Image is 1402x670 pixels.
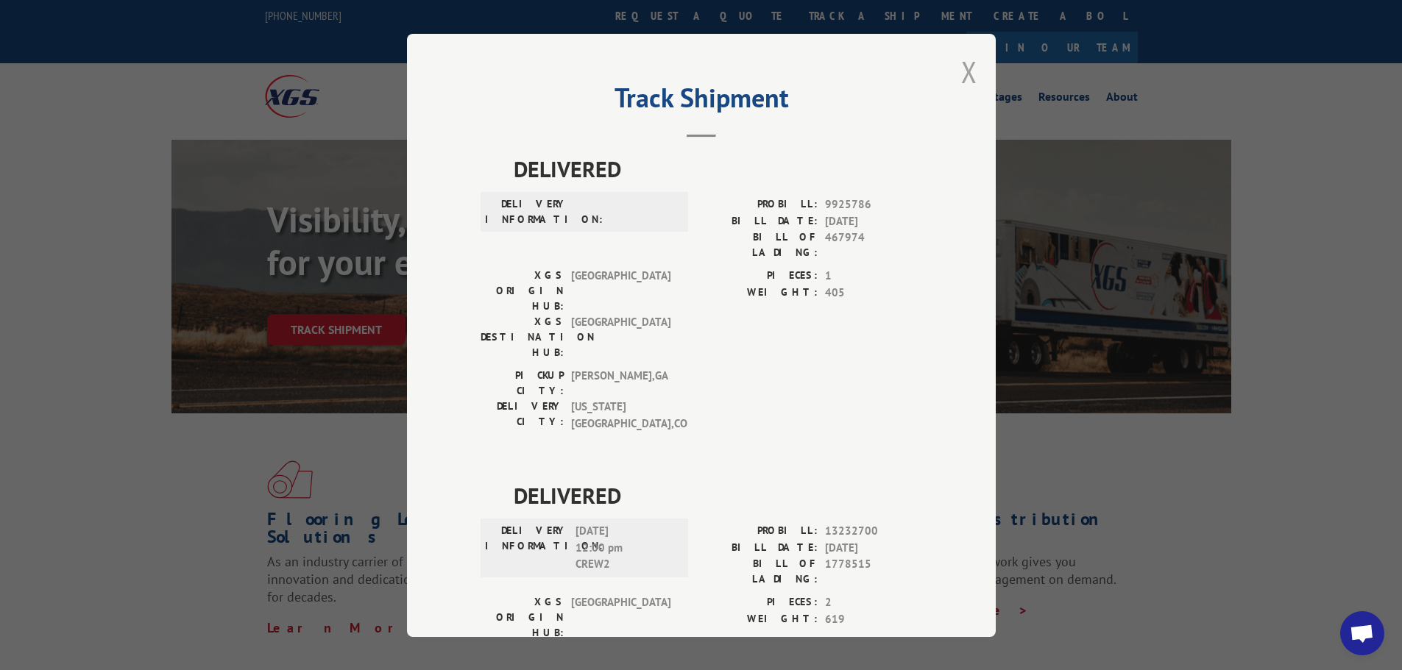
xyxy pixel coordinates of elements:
[701,213,818,229] label: BILL DATE:
[481,88,922,115] h2: Track Shipment
[481,268,564,314] label: XGS ORIGIN HUB:
[481,368,564,399] label: PICKUP CITY:
[571,368,670,399] span: [PERSON_NAME] , GA
[571,268,670,314] span: [GEOGRAPHIC_DATA]
[701,539,818,556] label: BILL DATE:
[701,556,818,587] label: BILL OF LADING:
[485,196,568,227] label: DELIVERY INFORMATION:
[576,523,675,573] span: [DATE] 12:00 pm CREW2
[825,229,922,260] span: 467974
[701,594,818,611] label: PIECES:
[701,284,818,301] label: WEIGHT:
[514,479,922,512] span: DELIVERED
[514,152,922,185] span: DELIVERED
[825,284,922,301] span: 405
[481,314,564,360] label: XGS DESTINATION HUB:
[485,523,568,573] label: DELIVERY INFORMATION:
[825,213,922,229] span: [DATE]
[825,556,922,587] span: 1778515
[701,523,818,540] label: PROBILL:
[825,523,922,540] span: 13232700
[1340,611,1384,655] div: Open chat
[701,610,818,627] label: WEIGHT:
[481,594,564,641] label: XGS ORIGIN HUB:
[571,594,670,641] span: [GEOGRAPHIC_DATA]
[481,399,564,432] label: DELIVERY CITY:
[571,314,670,360] span: [GEOGRAPHIC_DATA]
[825,594,922,611] span: 2
[701,268,818,285] label: PIECES:
[701,229,818,260] label: BILL OF LADING:
[961,52,977,91] button: Close modal
[701,196,818,213] label: PROBILL:
[825,268,922,285] span: 1
[825,539,922,556] span: [DATE]
[825,610,922,627] span: 619
[825,196,922,213] span: 9925786
[571,399,670,432] span: [US_STATE][GEOGRAPHIC_DATA] , CO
